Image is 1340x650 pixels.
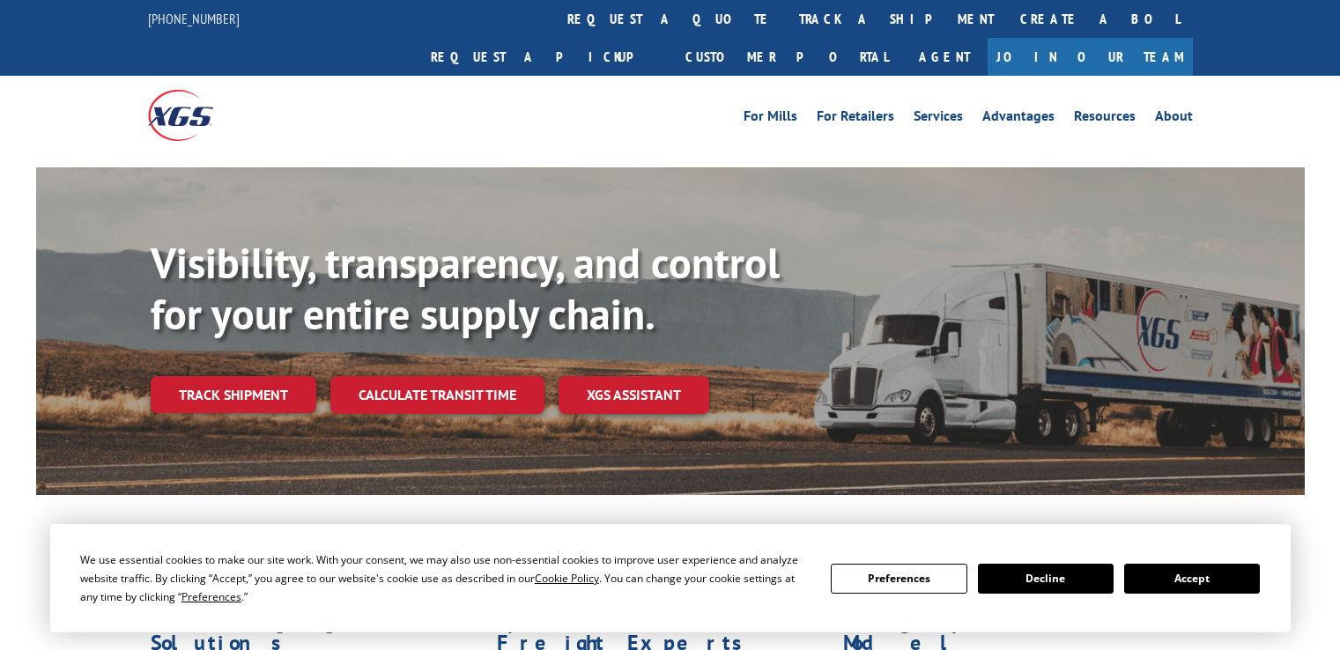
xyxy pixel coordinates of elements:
[1155,109,1193,129] a: About
[418,38,672,76] a: Request a pickup
[535,571,599,586] span: Cookie Policy
[672,38,901,76] a: Customer Portal
[151,376,316,413] a: Track shipment
[1074,109,1136,129] a: Resources
[831,564,966,594] button: Preferences
[914,109,963,129] a: Services
[151,235,780,341] b: Visibility, transparency, and control for your entire supply chain.
[50,524,1291,632] div: Cookie Consent Prompt
[559,376,709,414] a: XGS ASSISTANT
[148,10,240,27] a: [PHONE_NUMBER]
[978,564,1114,594] button: Decline
[817,109,894,129] a: For Retailers
[988,38,1193,76] a: Join Our Team
[982,109,1055,129] a: Advantages
[330,376,544,414] a: Calculate transit time
[744,109,797,129] a: For Mills
[1124,564,1260,594] button: Accept
[901,38,988,76] a: Agent
[80,550,810,606] div: We use essential cookies to make our site work. With your consent, we may also use non-essential ...
[181,589,241,604] span: Preferences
